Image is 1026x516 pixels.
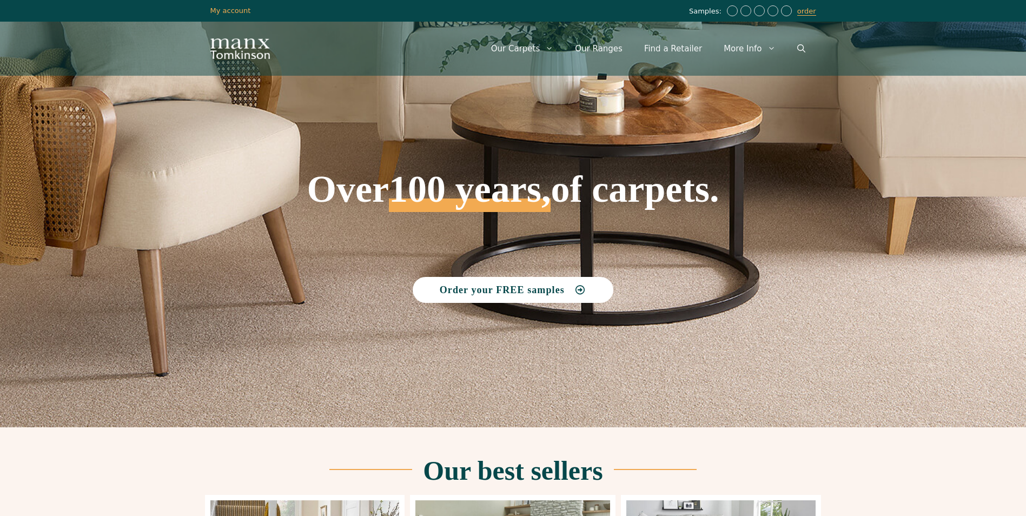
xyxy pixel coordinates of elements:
a: My account [210,6,251,15]
span: Order your FREE samples [440,285,565,295]
a: order [797,7,816,16]
h2: Our best sellers [423,457,603,484]
a: Our Ranges [564,32,633,65]
a: Our Carpets [480,32,565,65]
a: More Info [713,32,786,65]
nav: Primary [480,32,816,65]
a: Find a Retailer [633,32,713,65]
a: Order your FREE samples [413,277,614,303]
a: Open Search Bar [786,32,816,65]
h1: Over of carpets. [210,92,816,212]
img: Manx Tomkinson [210,38,270,59]
span: Samples: [689,7,724,16]
span: 100 years, [389,180,551,212]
